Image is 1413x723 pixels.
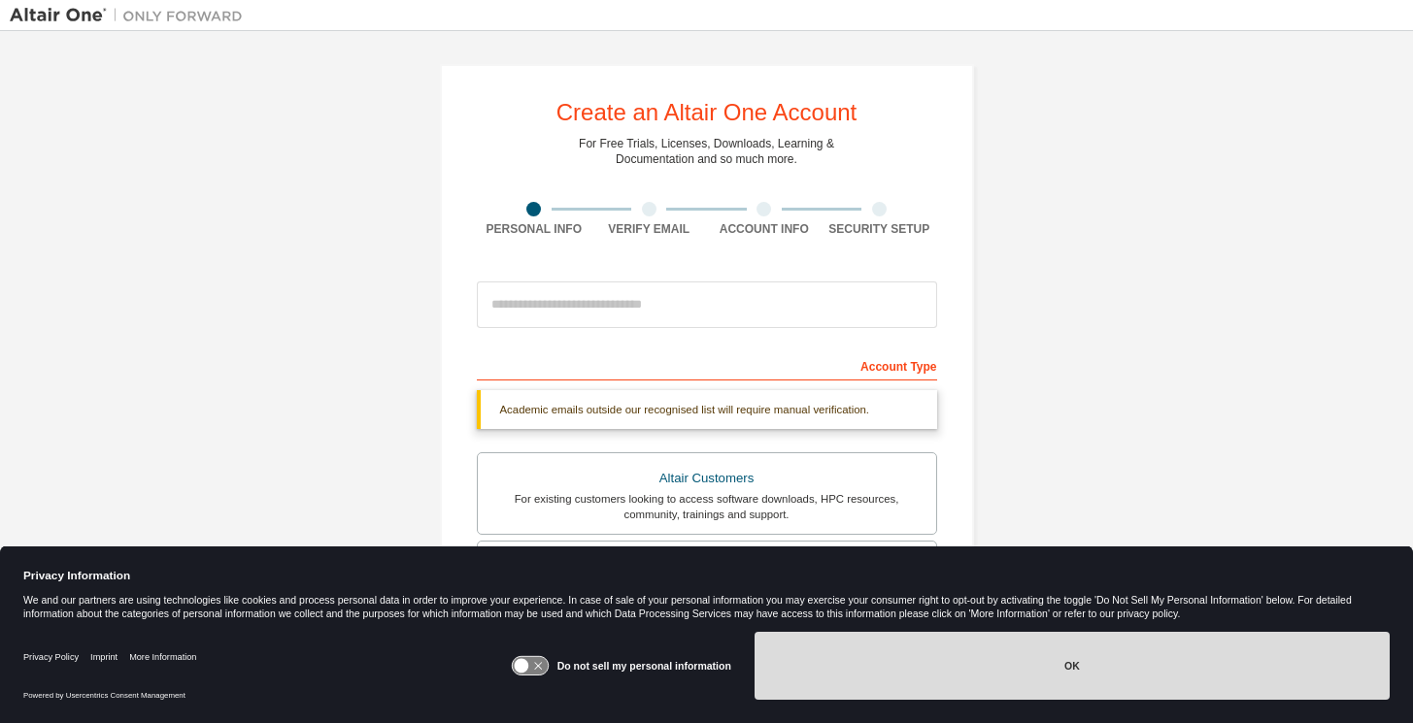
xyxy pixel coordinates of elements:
div: Personal Info [477,221,592,237]
div: Verify Email [591,221,707,237]
div: Account Info [707,221,823,237]
div: For Free Trials, Licenses, Downloads, Learning & Documentation and so much more. [579,136,834,167]
div: Academic emails outside our recognised list will require manual verification. [477,390,937,429]
div: For existing customers looking to access software downloads, HPC resources, community, trainings ... [489,491,925,522]
div: Altair Customers [489,465,925,492]
img: Altair One [10,6,252,25]
div: Create an Altair One Account [556,101,858,124]
div: Security Setup [822,221,937,237]
div: Account Type [477,349,937,380]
